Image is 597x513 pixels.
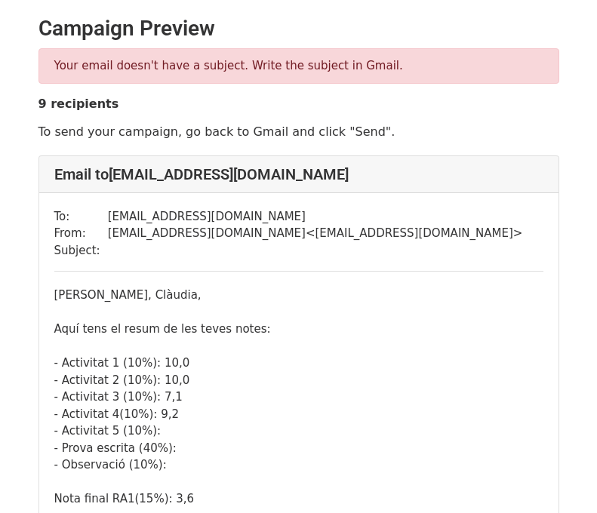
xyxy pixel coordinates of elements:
h4: Email to [EMAIL_ADDRESS][DOMAIN_NAME] [54,165,543,183]
div: - Activitat 4(10%): 9,2 [54,406,543,423]
div: - Activitat 5 (10%): [54,422,543,440]
td: [EMAIL_ADDRESS][DOMAIN_NAME] < [EMAIL_ADDRESS][DOMAIN_NAME] > [108,225,523,242]
td: Subject: [54,242,108,260]
td: From: [54,225,108,242]
td: To: [54,208,108,226]
p: To send your campaign, go back to Gmail and click "Send". [38,124,559,140]
strong: 9 recipients [38,97,119,111]
td: [EMAIL_ADDRESS][DOMAIN_NAME] [108,208,523,226]
div: - Activitat 3 (10%): 7,1 [54,389,543,406]
div: - Observació (10%): [54,456,543,474]
h2: Campaign Preview [38,16,559,41]
div: - Prova escrita (40%): [54,440,543,457]
div: [PERSON_NAME], Clàudia, Aquí tens el resum de les teves notes: - Activitat 1 (10%): 10,0 - Activi... [54,287,543,389]
p: Your email doesn't have a subject. Write the subject in Gmail. [54,58,543,74]
div: Nota final RA1(15%): 3,6 [54,490,543,508]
